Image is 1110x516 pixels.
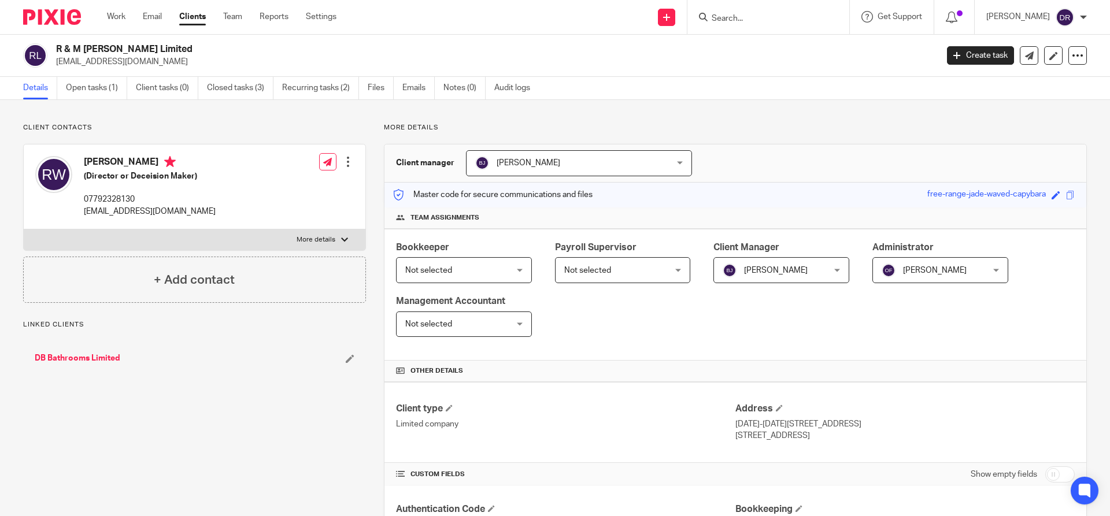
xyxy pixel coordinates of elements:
span: Team assignments [410,213,479,222]
label: Show empty fields [971,469,1037,480]
span: Get Support [878,13,922,21]
span: Not selected [405,266,452,274]
a: Create task [947,46,1014,65]
span: Other details [410,366,463,376]
span: Not selected [564,266,611,274]
div: free-range-jade-waved-capybara [927,188,1046,202]
h4: [PERSON_NAME] [84,156,216,170]
p: [EMAIL_ADDRESS][DOMAIN_NAME] [84,206,216,217]
a: Details [23,77,57,99]
img: svg%3E [882,263,896,277]
img: svg%3E [1056,8,1074,27]
span: [PERSON_NAME] [903,266,967,274]
a: Recurring tasks (2) [282,77,359,99]
a: Closed tasks (3) [207,77,273,99]
h4: Client type [396,403,735,415]
span: Payroll Supervisor [555,243,637,252]
p: Linked clients [23,320,366,329]
h4: Authentication Code [396,503,735,515]
img: svg%3E [723,263,737,277]
img: svg%3E [475,156,489,170]
a: Open tasks (1) [66,77,127,99]
p: Master code for secure communications and files [393,189,593,201]
a: Emails [402,77,435,99]
p: Limited company [396,418,735,430]
p: [STREET_ADDRESS] [735,430,1075,441]
a: Work [107,11,125,23]
img: svg%3E [35,156,72,193]
h5: (Director or Deceision Maker) [84,170,216,182]
span: Administrator [872,243,934,252]
h3: Client manager [396,157,454,169]
p: 07792328130 [84,194,216,205]
p: Client contacts [23,123,366,132]
span: Not selected [405,320,452,328]
a: Team [223,11,242,23]
a: Files [368,77,394,99]
a: Email [143,11,162,23]
p: More details [384,123,1087,132]
a: DB Bathrooms Limited [35,352,120,364]
span: [PERSON_NAME] [497,159,560,167]
span: Bookkeeper [396,243,449,252]
h4: Address [735,403,1075,415]
p: More details [297,235,335,244]
a: Clients [179,11,206,23]
a: Reports [260,11,288,23]
input: Search [711,14,815,24]
img: svg%3E [23,43,47,68]
p: [DATE]-[DATE][STREET_ADDRESS] [735,418,1075,430]
i: Primary [164,156,176,168]
p: [PERSON_NAME] [986,11,1050,23]
img: Pixie [23,9,81,25]
a: Notes (0) [443,77,486,99]
h4: + Add contact [154,271,235,289]
h4: CUSTOM FIELDS [396,470,735,479]
a: Audit logs [494,77,539,99]
span: Client Manager [713,243,779,252]
p: [EMAIL_ADDRESS][DOMAIN_NAME] [56,56,930,68]
a: Settings [306,11,336,23]
span: [PERSON_NAME] [744,266,808,274]
a: Client tasks (0) [136,77,198,99]
span: Management Accountant [396,296,505,306]
h4: Bookkeeping [735,503,1075,515]
h2: R & M [PERSON_NAME] Limited [56,43,755,55]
